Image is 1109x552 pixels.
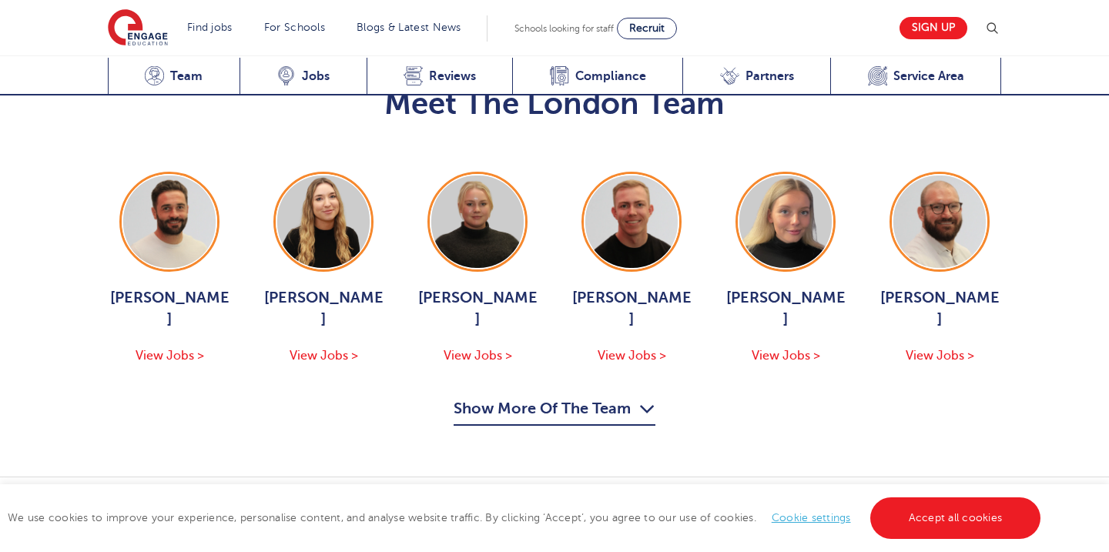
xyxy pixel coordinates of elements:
[900,17,967,39] a: Sign up
[752,349,820,363] span: View Jobs >
[617,18,677,39] a: Recruit
[240,58,367,95] a: Jobs
[444,349,512,363] span: View Jobs >
[264,22,325,33] a: For Schools
[830,58,1001,95] a: Service Area
[585,176,678,268] img: Zack Neal
[187,22,233,33] a: Find jobs
[8,512,1044,524] span: We use cookies to improve your experience, personalise content, and analyse website traffic. By c...
[170,69,203,84] span: Team
[262,172,385,366] a: [PERSON_NAME] View Jobs >
[108,58,240,95] a: Team
[108,9,168,48] img: Engage Education
[570,287,693,330] span: [PERSON_NAME]
[416,172,539,366] a: [PERSON_NAME] View Jobs >
[431,176,524,268] img: Bethany Johnson
[878,172,1001,366] a: [PERSON_NAME] View Jobs >
[893,176,986,268] img: Simon Whitcombe
[745,69,794,84] span: Partners
[514,23,614,34] span: Schools looking for staff
[108,85,1001,122] h2: Meet The London Team
[893,69,964,84] span: Service Area
[512,58,682,95] a: Compliance
[575,69,646,84] span: Compliance
[878,287,1001,330] span: [PERSON_NAME]
[772,512,851,524] a: Cookie settings
[290,349,358,363] span: View Jobs >
[739,176,832,268] img: Isabel Murphy
[136,349,204,363] span: View Jobs >
[682,58,830,95] a: Partners
[277,176,370,268] img: Alice Thwaites
[906,349,974,363] span: View Jobs >
[570,172,693,366] a: [PERSON_NAME] View Jobs >
[108,287,231,330] span: [PERSON_NAME]
[454,396,655,426] button: Show More Of The Team
[416,287,539,330] span: [PERSON_NAME]
[357,22,461,33] a: Blogs & Latest News
[108,172,231,366] a: [PERSON_NAME] View Jobs >
[629,22,665,34] span: Recruit
[123,176,216,268] img: Jack Hope
[724,172,847,366] a: [PERSON_NAME] View Jobs >
[724,287,847,330] span: [PERSON_NAME]
[367,58,513,95] a: Reviews
[598,349,666,363] span: View Jobs >
[302,69,330,84] span: Jobs
[429,69,476,84] span: Reviews
[262,287,385,330] span: [PERSON_NAME]
[870,497,1041,539] a: Accept all cookies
